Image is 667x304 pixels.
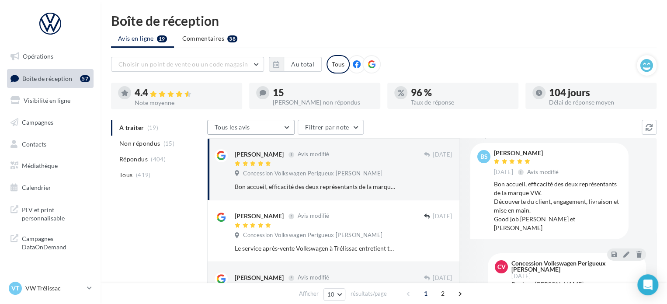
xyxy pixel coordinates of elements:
span: PLV et print personnalisable [22,204,90,223]
div: [PERSON_NAME] [235,273,284,282]
span: Boîte de réception [22,74,72,82]
button: Au total [269,57,322,72]
div: Bon accueil, efficacité des deux représentants de la marque VW. Découverte du client, engagement,... [494,180,622,232]
a: Opérations [5,47,95,66]
span: 1 [419,287,433,301]
a: Médiathèque [5,157,95,175]
span: [DATE] [511,273,531,279]
span: [DATE] [433,274,452,282]
span: [DATE] [494,168,513,176]
a: Calendrier [5,178,95,197]
span: [DATE] [433,151,452,159]
div: 57 [80,75,90,82]
div: 38 [227,35,237,42]
span: Concession Volkswagen Perigueux [PERSON_NAME] [243,170,382,178]
span: CV [497,262,506,271]
a: PLV et print personnalisable [5,200,95,226]
button: Filtrer par note [298,120,364,135]
div: [PERSON_NAME] [235,150,284,159]
span: 10 [327,291,335,298]
span: Non répondus [119,139,160,148]
div: 96 % [411,88,511,98]
div: Concession Volkswagen Perigueux [PERSON_NAME] [511,260,637,273]
span: Visibilité en ligne [24,97,70,104]
span: Choisir un point de vente ou un code magasin [118,60,248,68]
span: Avis modifié [297,151,329,158]
div: Open Intercom Messenger [637,274,658,295]
span: Avis modifié [297,274,329,281]
span: BS [480,152,488,161]
span: résultats/page [350,290,386,298]
span: Répondus [119,155,148,164]
span: Campagnes DataOnDemand [22,233,90,252]
div: 104 jours [549,88,650,98]
span: (404) [151,156,166,163]
span: Concession Volkswagen Perigueux [PERSON_NAME] [243,231,382,239]
span: VT [11,284,19,293]
span: Avis modifié [297,213,329,220]
span: Campagnes [22,119,53,126]
div: Tous [327,55,350,73]
span: Médiathèque [22,162,58,169]
button: Tous les avis [207,120,295,135]
span: Avis modifié [527,168,559,175]
span: Afficher [299,290,319,298]
div: Taux de réponse [411,99,511,105]
span: Tous les avis [215,123,250,131]
span: Tous [119,171,132,179]
div: Boîte de réception [111,14,657,27]
span: Calendrier [22,184,51,191]
div: Bon accueil, efficacité des deux représentants de la marque VW. Découverte du client, engagement,... [235,182,395,191]
div: [PERSON_NAME] non répondus [273,99,373,105]
span: 2 [436,287,450,301]
span: (15) [163,140,174,147]
span: Contacts [22,140,46,147]
div: Délai de réponse moyen [549,99,650,105]
p: VW Trélissac [25,284,83,293]
button: Au total [284,57,322,72]
a: Visibilité en ligne [5,91,95,110]
button: Choisir un point de vente ou un code magasin [111,57,264,72]
span: [DATE] [433,213,452,220]
div: Le service après-vente Volkswagen à Trélissac entretient tous mes véhicules Volkswagen depuis des... [235,244,395,253]
button: 10 [323,288,346,301]
div: Note moyenne [135,100,235,106]
div: 15 [273,88,373,98]
a: Campagnes DataOnDemand [5,229,95,255]
a: Contacts [5,135,95,154]
a: VT VW Trélissac [7,280,94,297]
a: Boîte de réception57 [5,69,95,88]
div: [PERSON_NAME] [494,150,561,156]
span: Opérations [23,52,53,60]
div: [PERSON_NAME] [235,212,284,220]
span: Commentaires [182,34,224,43]
div: 4.4 [135,88,235,98]
span: (419) [136,171,151,178]
a: Campagnes [5,113,95,132]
